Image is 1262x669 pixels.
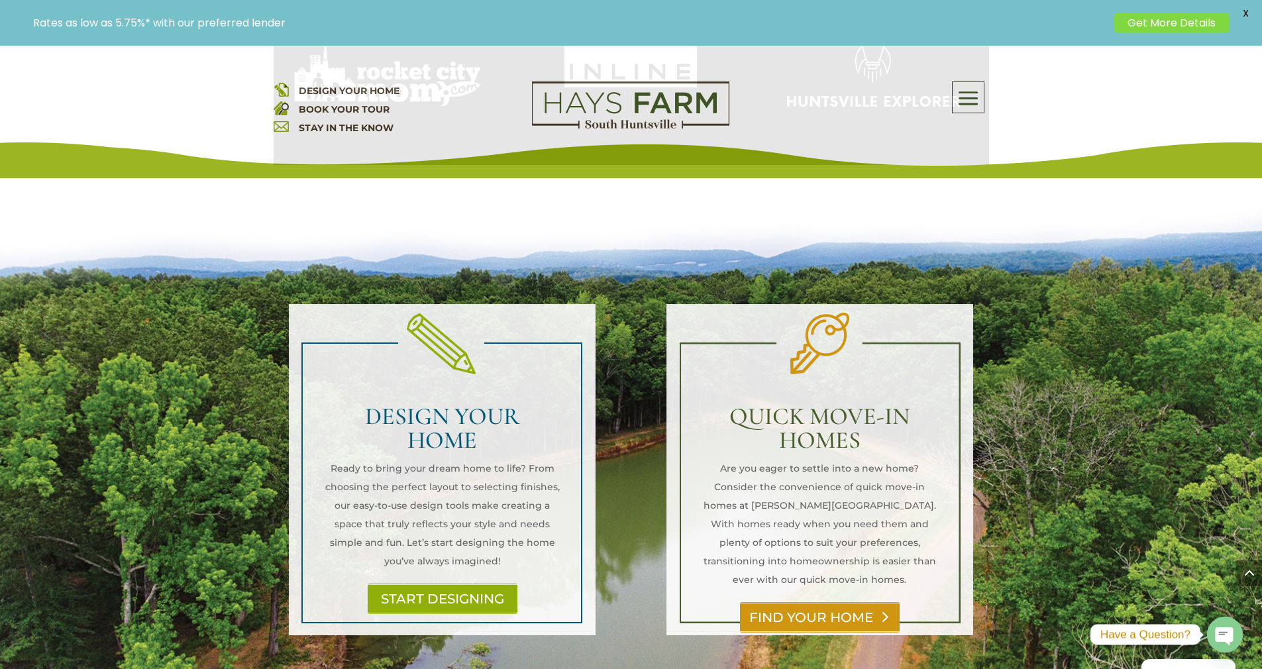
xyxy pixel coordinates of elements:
[324,459,560,570] p: Ready to bring your dream home to life? From choosing the perfect layout to selecting finishes, o...
[532,120,729,132] a: hays farm homes huntsville development
[274,81,289,97] img: design your home
[368,584,517,614] a: START DESIGNING
[299,122,394,134] a: STAY IN THE KNOW
[1236,3,1255,23] span: X
[299,85,399,97] a: DESIGN YOUR HOME
[33,17,1108,29] p: Rates as low as 5.75%* with our preferred lender
[532,81,729,129] img: Logo
[702,459,938,589] p: Are you eager to settle into a new home? Consider the convenience of quick move-in homes at [PERS...
[740,602,900,633] a: FIND YOUR HOME
[1114,13,1229,32] a: Get More Details
[274,100,289,115] img: book your home tour
[702,405,938,459] h2: QUICK MOVE-IN HOMES
[324,405,560,459] h2: DESIGN YOUR HOME
[299,103,390,115] a: BOOK YOUR TOUR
